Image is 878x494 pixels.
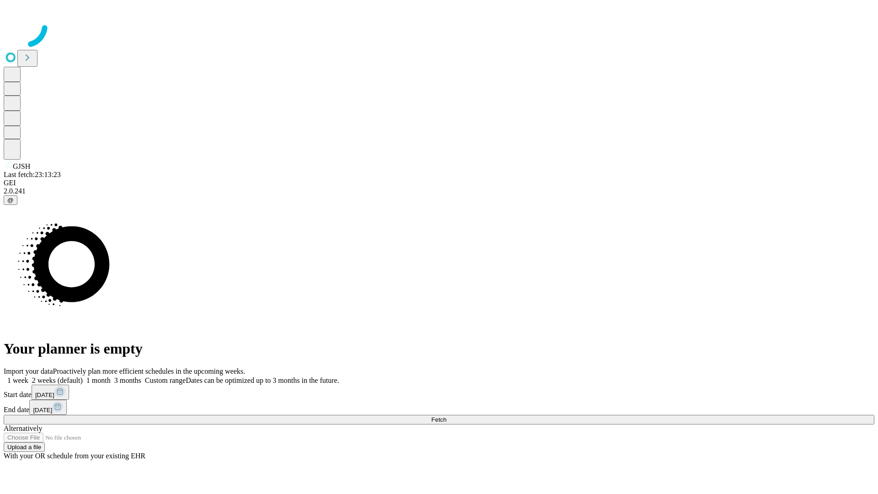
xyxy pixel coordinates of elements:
[4,340,874,357] h1: Your planner is empty
[4,415,874,424] button: Fetch
[4,452,145,460] span: With your OR schedule from your existing EHR
[4,195,17,205] button: @
[4,442,45,452] button: Upload a file
[4,171,61,178] span: Last fetch: 23:13:23
[4,367,53,375] span: Import your data
[4,385,874,400] div: Start date
[13,162,30,170] span: GJSH
[4,424,42,432] span: Alternatively
[86,376,111,384] span: 1 month
[7,376,28,384] span: 1 week
[4,179,874,187] div: GEI
[7,197,14,204] span: @
[29,400,67,415] button: [DATE]
[4,400,874,415] div: End date
[33,407,52,413] span: [DATE]
[35,392,54,398] span: [DATE]
[145,376,186,384] span: Custom range
[32,385,69,400] button: [DATE]
[53,367,245,375] span: Proactively plan more efficient schedules in the upcoming weeks.
[186,376,339,384] span: Dates can be optimized up to 3 months in the future.
[114,376,141,384] span: 3 months
[431,416,446,423] span: Fetch
[32,376,83,384] span: 2 weeks (default)
[4,187,874,195] div: 2.0.241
